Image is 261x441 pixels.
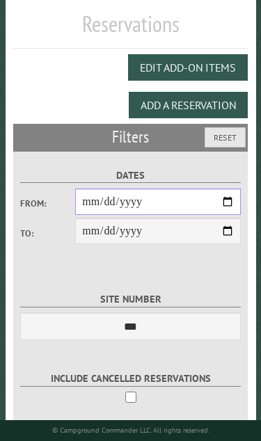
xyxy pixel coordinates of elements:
[13,10,248,49] h1: Reservations
[128,54,248,81] button: Edit Add-on Items
[129,92,248,118] button: Add a Reservation
[20,227,75,240] label: To:
[20,168,241,184] label: Dates
[13,124,248,150] h2: Filters
[20,371,241,387] label: Include Cancelled Reservations
[205,127,246,147] button: Reset
[20,291,241,307] label: Site Number
[52,426,209,435] small: © Campground Commander LLC. All rights reserved.
[20,197,75,210] label: From:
